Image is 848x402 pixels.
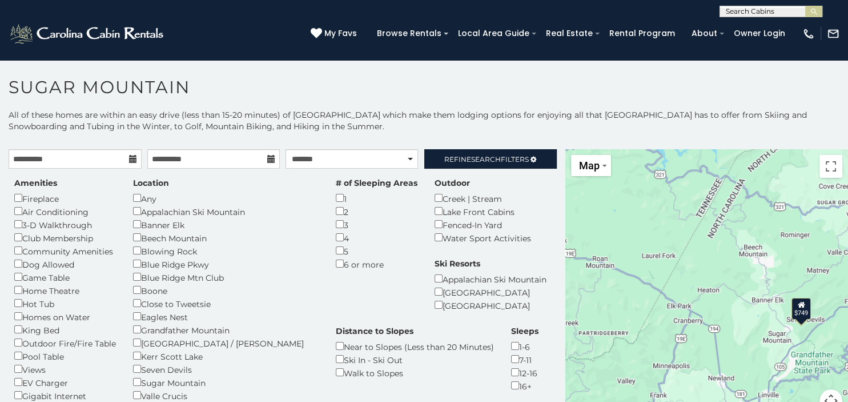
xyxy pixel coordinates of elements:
[133,389,319,402] div: Valle Crucis
[579,160,600,172] span: Map
[14,284,116,297] div: Home Theatre
[435,205,531,218] div: Lake Front Cabins
[435,192,531,205] div: Creek | Stream
[827,27,839,40] img: mail-regular-white.png
[435,285,546,298] div: [GEOGRAPHIC_DATA]
[133,349,319,363] div: Kerr Scott Lake
[336,231,417,244] div: 4
[791,298,810,320] div: $749
[14,323,116,336] div: King Bed
[133,336,319,349] div: [GEOGRAPHIC_DATA] / [PERSON_NAME]
[471,155,501,164] span: Search
[133,284,319,297] div: Boone
[133,363,319,376] div: Seven Devils
[14,257,116,270] div: Dog Allowed
[336,177,417,189] label: # of Sleeping Areas
[435,272,546,285] div: Appalachian Ski Mountain
[336,353,494,366] div: Ski In - Ski Out
[435,258,480,269] label: Ski Resorts
[444,155,529,164] span: Refine Filters
[336,192,417,205] div: 1
[336,325,413,337] label: Distance to Slopes
[452,25,535,42] a: Local Area Guide
[336,366,494,379] div: Walk to Slopes
[133,231,319,244] div: Beech Mountain
[14,218,116,231] div: 3-D Walkthrough
[14,192,116,205] div: Fireplace
[819,155,842,178] button: Toggle fullscreen view
[571,155,611,176] button: Change map style
[511,340,538,353] div: 1-6
[14,310,116,323] div: Homes on Water
[686,25,723,42] a: About
[14,376,116,389] div: EV Charger
[511,325,538,337] label: Sleeps
[435,218,531,231] div: Fenced-In Yard
[435,177,470,189] label: Outdoor
[133,218,319,231] div: Banner Elk
[133,323,319,336] div: Grandfather Mountain
[133,192,319,205] div: Any
[728,25,791,42] a: Owner Login
[9,22,167,45] img: White-1-2.png
[14,389,116,402] div: Gigabit Internet
[133,205,319,218] div: Appalachian Ski Mountain
[511,366,538,379] div: 12-16
[336,340,494,353] div: Near to Slopes (Less than 20 Minutes)
[14,336,116,349] div: Outdoor Fire/Fire Table
[435,298,546,312] div: [GEOGRAPHIC_DATA]
[336,218,417,231] div: 3
[14,297,116,310] div: Hot Tub
[604,25,681,42] a: Rental Program
[14,177,57,189] label: Amenities
[133,244,319,257] div: Blowing Rock
[14,270,116,284] div: Game Table
[133,177,169,189] label: Location
[14,205,116,218] div: Air Conditioning
[133,310,319,323] div: Eagles Nest
[336,244,417,257] div: 5
[424,149,557,169] a: RefineSearchFilters
[435,231,531,244] div: Water Sport Activities
[133,297,319,310] div: Close to Tweetsie
[14,231,116,244] div: Club Membership
[14,244,116,257] div: Community Amenities
[14,349,116,363] div: Pool Table
[336,205,417,218] div: 2
[371,25,447,42] a: Browse Rentals
[511,353,538,366] div: 7-11
[540,25,598,42] a: Real Estate
[324,27,357,39] span: My Favs
[133,257,319,270] div: Blue Ridge Pkwy
[14,363,116,376] div: Views
[511,379,538,392] div: 16+
[336,257,417,270] div: 6 or more
[311,27,360,40] a: My Favs
[133,270,319,284] div: Blue Ridge Mtn Club
[802,27,815,40] img: phone-regular-white.png
[133,376,319,389] div: Sugar Mountain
